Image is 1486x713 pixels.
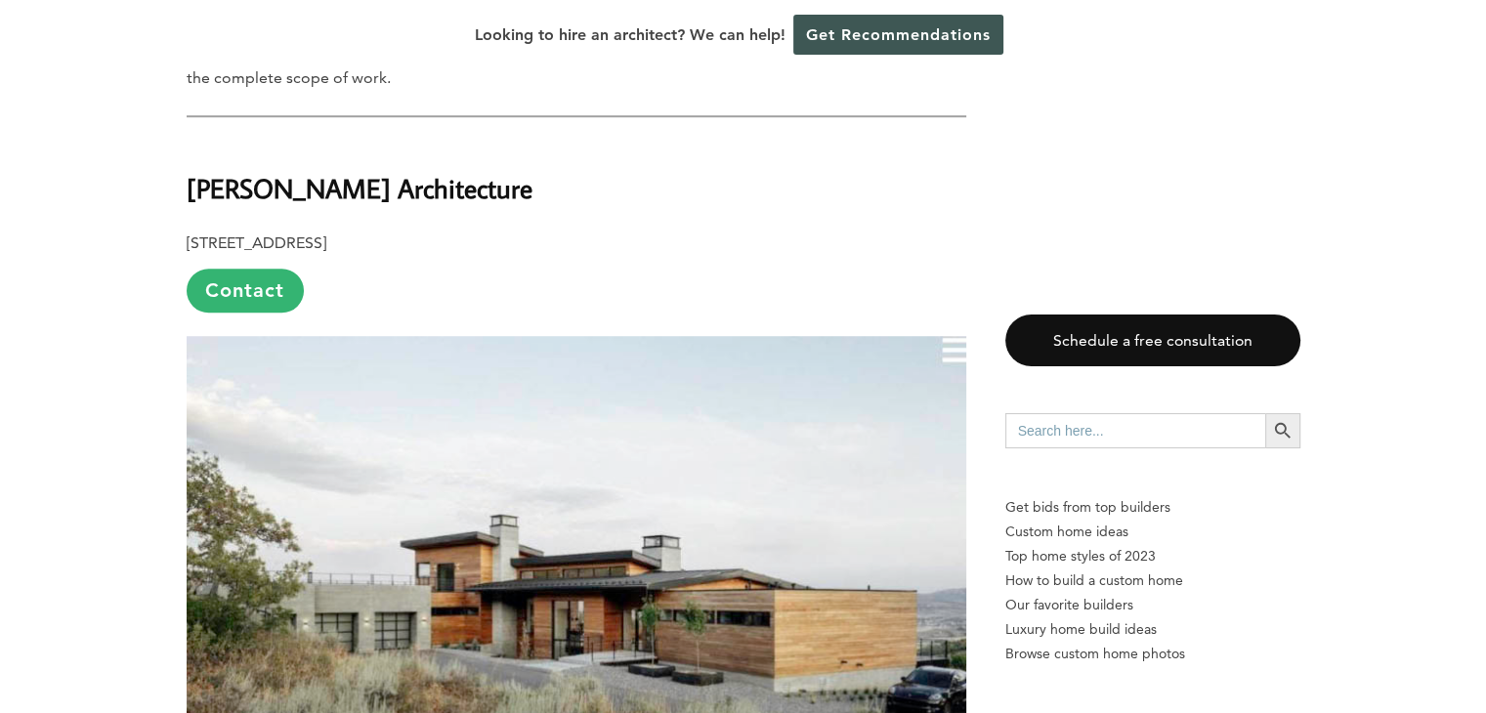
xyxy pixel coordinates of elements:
b: [STREET_ADDRESS] [187,233,326,252]
a: Top home styles of 2023 [1005,544,1300,568]
a: Contact [187,269,304,313]
a: Get Recommendations [793,15,1003,55]
a: Our favorite builders [1005,593,1300,617]
a: Luxury home build ideas [1005,617,1300,642]
input: Search here... [1005,413,1265,448]
b: [PERSON_NAME] Architecture [187,171,532,205]
a: Schedule a free consultation [1005,315,1300,366]
a: Browse custom home photos [1005,642,1300,666]
p: Get bids from top builders [1005,495,1300,520]
svg: Search [1272,420,1294,441]
a: How to build a custom home [1005,568,1300,593]
a: Custom home ideas [1005,520,1300,544]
